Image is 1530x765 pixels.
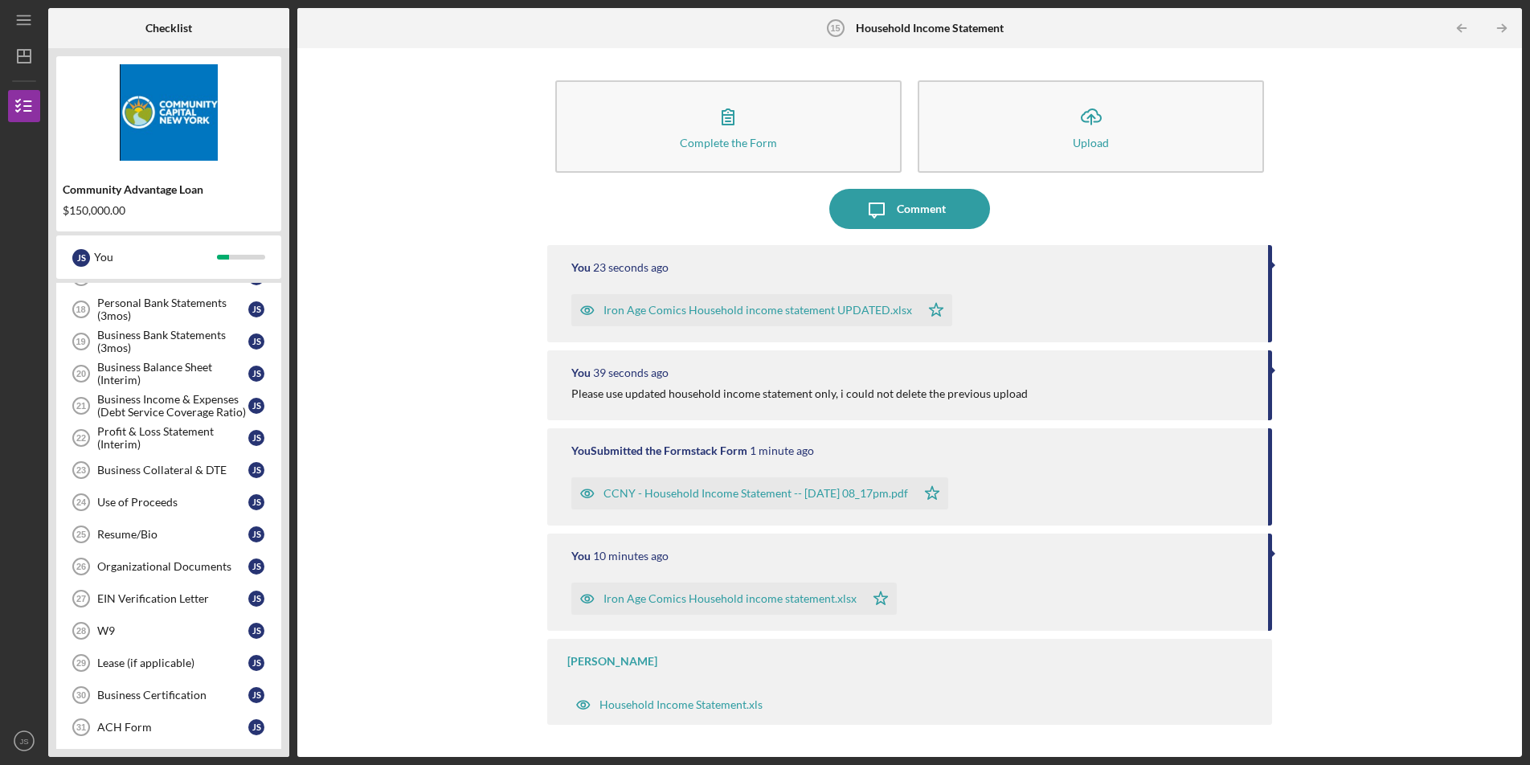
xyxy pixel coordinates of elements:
div: W9 [97,624,248,637]
a: 21Business Income & Expenses (Debt Service Coverage Ratio)JS [64,390,273,422]
div: Business Certification [97,689,248,702]
button: Iron Age Comics Household income statement UPDATED.xlsx [571,294,952,326]
div: J S [248,655,264,671]
button: Iron Age Comics Household income statement.xlsx [571,583,897,615]
a: 24Use of ProceedsJS [64,486,273,518]
tspan: 24 [76,497,87,507]
div: Personal Bank Statements (3mos) [97,297,248,322]
a: 31ACH FormJS [64,711,273,743]
a: 28W9JS [64,615,273,647]
div: You Submitted the Formstack Form [571,444,747,457]
div: J S [248,591,264,607]
a: 23Business Collateral & DTEJS [64,454,273,486]
div: Lease (if applicable) [97,657,248,669]
tspan: 19 [76,337,85,346]
a: 27EIN Verification LetterJS [64,583,273,615]
div: J S [248,462,264,478]
button: JS [8,725,40,757]
button: CCNY - Household Income Statement -- [DATE] 08_17pm.pdf [571,477,948,509]
div: [PERSON_NAME] [567,655,657,668]
div: ACH Form [97,721,248,734]
time: 2025-09-25 00:17 [750,444,814,457]
div: J S [248,494,264,510]
a: 25Resume/BioJS [64,518,273,550]
text: JS [19,737,28,746]
div: J S [248,398,264,414]
button: Complete the Form [555,80,902,173]
div: J S [248,687,264,703]
tspan: 15 [830,23,840,33]
tspan: 25 [76,530,86,539]
div: J S [248,366,264,382]
button: Comment [829,189,990,229]
div: CCNY - Household Income Statement -- [DATE] 08_17pm.pdf [603,487,908,500]
a: 20Business Balance Sheet (Interim)JS [64,358,273,390]
div: $150,000.00 [63,204,275,217]
tspan: 29 [76,658,86,668]
div: Iron Age Comics Household income statement.xlsx [603,592,857,605]
div: Upload [1073,137,1109,149]
tspan: 30 [76,690,86,700]
a: 18Personal Bank Statements (3mos)JS [64,293,273,325]
button: Upload [918,80,1264,173]
div: EIN Verification Letter [97,592,248,605]
time: 2025-09-25 00:18 [593,366,669,379]
div: Please use updated household income statement only, i could not delete the previous upload [571,387,1028,400]
div: Business Balance Sheet (Interim) [97,361,248,387]
div: Business Income & Expenses (Debt Service Coverage Ratio) [97,393,248,419]
b: Household Income Statement [856,22,1004,35]
a: 29Lease (if applicable)JS [64,647,273,679]
tspan: 20 [76,369,86,378]
div: Complete the Form [680,137,777,149]
div: Business Collateral & DTE [97,464,248,477]
div: Comment [897,189,946,229]
time: 2025-09-25 00:18 [593,261,669,274]
tspan: 28 [76,626,86,636]
a: 30Business CertificationJS [64,679,273,711]
div: Use of Proceeds [97,496,248,509]
img: Product logo [56,64,281,161]
div: J S [248,526,264,542]
a: 19Business Bank Statements (3mos)JS [64,325,273,358]
div: You [571,550,591,562]
tspan: 22 [76,433,86,443]
div: J S [72,249,90,267]
div: Resume/Bio [97,528,248,541]
tspan: 18 [76,305,85,314]
a: 22Profit & Loss Statement (Interim)JS [64,422,273,454]
div: Organizational Documents [97,560,248,573]
time: 2025-09-25 00:06 [593,550,669,562]
b: Checklist [145,22,192,35]
div: Iron Age Comics Household income statement UPDATED.xlsx [603,304,912,317]
tspan: 26 [76,562,86,571]
a: 26Organizational DocumentsJS [64,550,273,583]
div: Profit & Loss Statement (Interim) [97,425,248,451]
div: You [94,243,217,271]
div: Business Bank Statements (3mos) [97,329,248,354]
div: J S [248,623,264,639]
tspan: 21 [76,401,86,411]
div: J S [248,558,264,575]
div: You [571,366,591,379]
div: J S [248,719,264,735]
button: Household Income Statement.xls [567,689,771,721]
tspan: 27 [76,594,86,603]
div: You [571,261,591,274]
div: J S [248,301,264,317]
tspan: 31 [76,722,86,732]
div: J S [248,430,264,446]
div: Community Advantage Loan [63,183,275,196]
div: J S [248,333,264,350]
tspan: 23 [76,465,86,475]
div: Household Income Statement.xls [599,698,763,711]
